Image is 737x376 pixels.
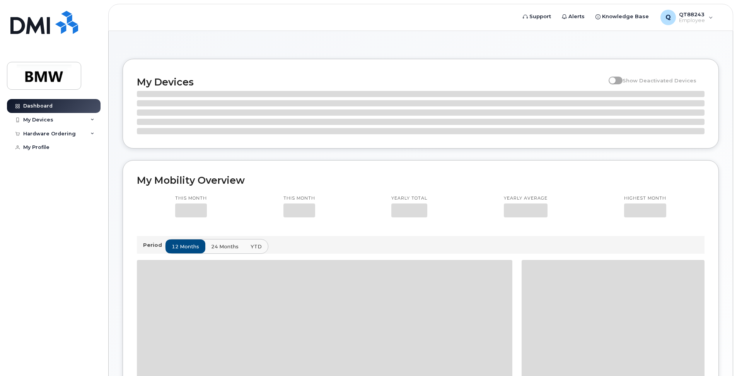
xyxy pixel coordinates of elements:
[391,195,427,202] p: Yearly total
[623,77,696,84] span: Show Deactivated Devices
[283,195,315,202] p: This month
[609,73,615,79] input: Show Deactivated Devices
[504,195,548,202] p: Yearly average
[137,76,605,88] h2: My Devices
[624,195,666,202] p: Highest month
[211,243,239,250] span: 24 months
[137,174,705,186] h2: My Mobility Overview
[143,241,165,249] p: Period
[251,243,262,250] span: YTD
[175,195,207,202] p: This month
